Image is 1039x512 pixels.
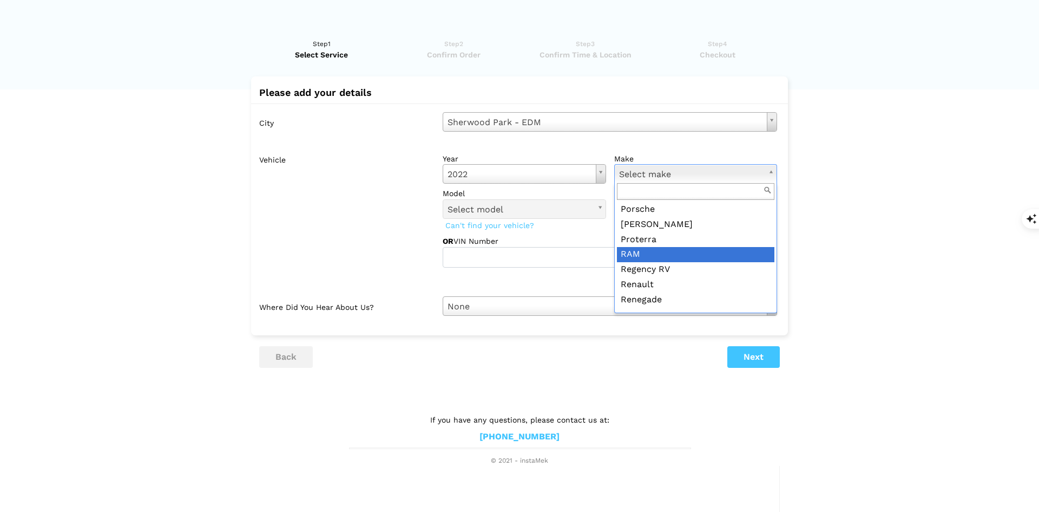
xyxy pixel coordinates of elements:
div: RAM [617,247,775,262]
div: Regency RV [617,262,775,277]
div: Renegade [617,293,775,308]
div: [PERSON_NAME] [617,217,775,232]
div: Proterra [617,232,775,248]
div: Renault [617,277,775,293]
div: Porsche [617,202,775,217]
div: Rivian [617,308,775,323]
